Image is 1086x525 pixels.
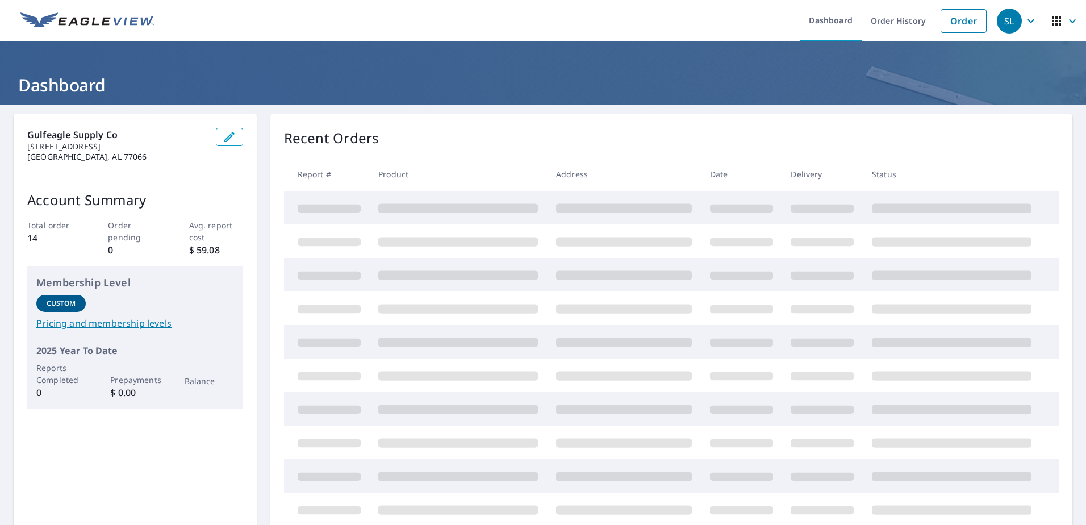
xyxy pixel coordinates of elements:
p: Account Summary [27,190,243,210]
a: Pricing and membership levels [36,316,234,330]
p: Membership Level [36,275,234,290]
p: Prepayments [110,374,160,386]
p: $ 0.00 [110,386,160,399]
p: Reports Completed [36,362,86,386]
p: $ 59.08 [189,243,243,257]
p: Recent Orders [284,128,379,148]
p: [STREET_ADDRESS] [27,141,207,152]
img: EV Logo [20,13,154,30]
th: Date [701,157,782,191]
th: Address [547,157,701,191]
th: Delivery [782,157,863,191]
p: 14 [27,231,81,245]
div: SL [997,9,1022,34]
th: Product [369,157,547,191]
p: Total order [27,219,81,231]
p: Balance [185,375,234,387]
p: Custom [47,298,76,309]
th: Status [863,157,1041,191]
p: Gulfeagle supply co [27,128,207,141]
p: [GEOGRAPHIC_DATA], AL 77066 [27,152,207,162]
p: 2025 Year To Date [36,344,234,357]
h1: Dashboard [14,73,1072,97]
p: Avg. report cost [189,219,243,243]
p: 0 [108,243,162,257]
a: Order [941,9,987,33]
th: Report # [284,157,370,191]
p: Order pending [108,219,162,243]
p: 0 [36,386,86,399]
